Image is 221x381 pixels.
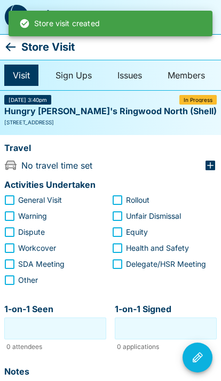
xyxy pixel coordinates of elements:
p: Travel [4,141,31,155]
span: Unfair Dismissal [126,210,181,221]
a: Sign Ups [47,65,100,86]
p: 0 attendees [6,342,104,352]
span: Warning [18,210,47,221]
button: menu [136,4,161,30]
p: Store Visit [21,38,75,55]
span: Workcover [18,242,56,253]
span: Equity [126,226,148,237]
p: No travel time set [21,159,92,172]
span: Rollout [126,194,149,205]
p: Hungry [PERSON_NAME]'s Ringwood North (Shell) [4,105,217,118]
span: Other [18,274,38,285]
img: sda-logo-dark.svg [4,5,29,29]
a: Members [159,65,214,86]
span: In Progress [184,97,212,102]
button: Add Store Visit [165,4,191,30]
p: 0 applications [117,342,215,352]
span: Delegate/HSR Meeting [126,258,206,269]
span: [DATE] 3:40pm [9,97,47,102]
p: Notes [4,365,29,379]
span: Dispute [18,226,45,237]
div: Store visit created [19,14,100,33]
div: [STREET_ADDRESS] [4,118,217,126]
a: Issues [109,65,151,86]
span: General Visit [18,194,62,205]
span: SDA Meeting [18,258,65,269]
p: Activities Undertaken [4,178,96,192]
a: Visit [4,65,38,86]
span: Health and Safety [126,242,189,253]
button: Visit Actions [183,343,212,372]
button: menu [191,4,217,30]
